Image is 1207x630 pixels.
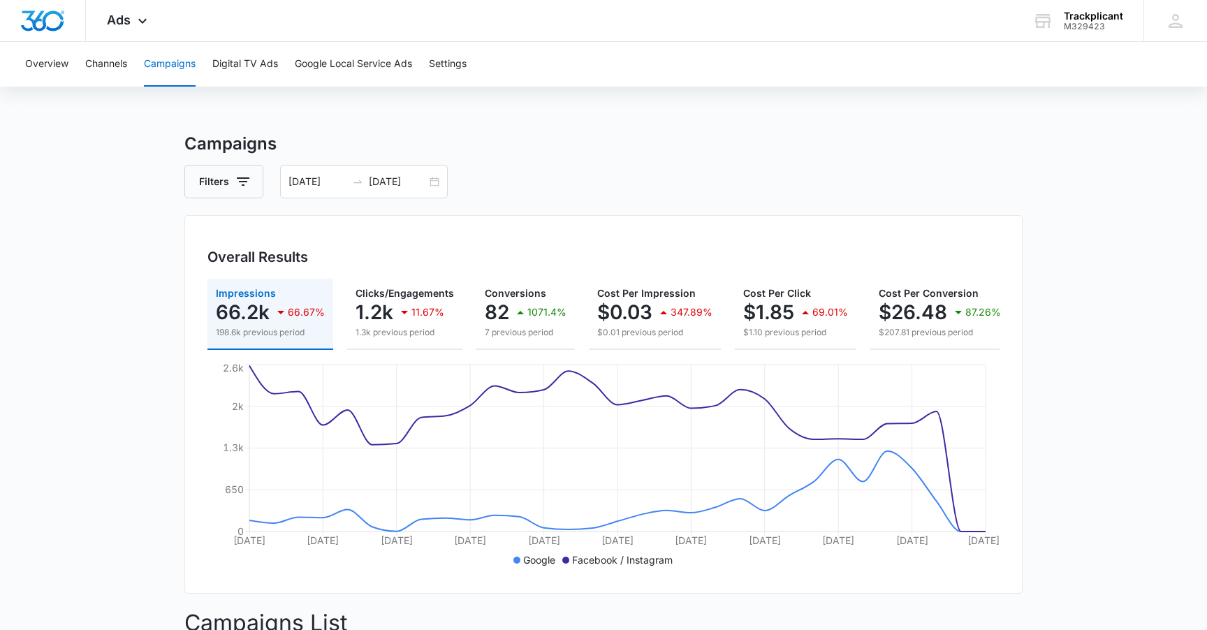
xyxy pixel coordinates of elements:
button: Settings [429,42,467,87]
span: Cost Per Impression [597,287,696,299]
div: account id [1064,22,1123,31]
tspan: 650 [225,483,244,495]
span: Clicks/Engagements [356,287,454,299]
tspan: [DATE] [749,534,781,546]
p: 82 [485,301,509,323]
p: 11.67% [411,307,444,317]
span: Cost Per Conversion [879,287,979,299]
button: Campaigns [144,42,196,87]
tspan: [DATE] [454,534,486,546]
p: 7 previous period [485,326,566,339]
p: $0.03 [597,301,652,323]
tspan: [DATE] [822,534,854,546]
button: Overview [25,42,68,87]
p: $0.01 previous period [597,326,712,339]
span: to [352,176,363,187]
tspan: 2k [232,400,244,412]
p: Facebook / Instagram [572,552,673,567]
input: Start date [288,174,346,189]
button: Channels [85,42,127,87]
input: End date [369,174,427,189]
tspan: 0 [237,525,244,537]
span: Cost Per Click [743,287,811,299]
tspan: [DATE] [896,534,928,546]
span: Ads [107,13,131,27]
p: $1.85 [743,301,794,323]
p: 66.67% [288,307,325,317]
span: Impressions [216,287,276,299]
p: $207.81 previous period [879,326,1001,339]
span: swap-right [352,176,363,187]
span: Conversions [485,287,546,299]
button: Filters [184,165,263,198]
tspan: 2.6k [223,362,244,374]
tspan: [DATE] [601,534,634,546]
div: account name [1064,10,1123,22]
p: 87.26% [965,307,1001,317]
p: 66.2k [216,301,270,323]
p: 69.01% [812,307,848,317]
h3: Campaigns [184,131,1023,156]
button: Digital TV Ads [212,42,278,87]
h3: Overall Results [207,247,308,268]
p: $1.10 previous period [743,326,848,339]
p: 1.3k previous period [356,326,454,339]
p: 1071.4% [527,307,566,317]
tspan: [DATE] [967,534,1000,546]
tspan: [DATE] [381,534,413,546]
tspan: [DATE] [675,534,707,546]
button: Google Local Service Ads [295,42,412,87]
tspan: [DATE] [528,534,560,546]
p: 1.2k [356,301,393,323]
tspan: [DATE] [307,534,339,546]
tspan: [DATE] [233,534,265,546]
tspan: 1.3k [223,441,244,453]
p: Google [523,552,555,567]
p: 347.89% [671,307,712,317]
p: 198.6k previous period [216,326,325,339]
p: $26.48 [879,301,947,323]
